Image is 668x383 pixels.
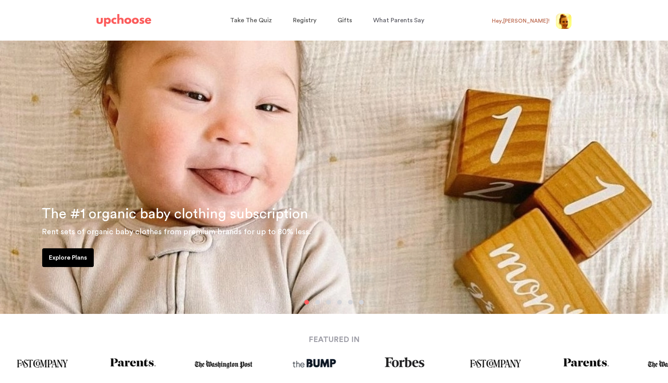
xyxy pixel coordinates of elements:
[42,248,94,267] a: Explore Plans
[338,17,352,23] span: Gifts
[309,336,360,344] strong: FEATURED IN
[492,18,550,25] div: Hey, [PERSON_NAME] !
[230,17,272,23] span: Take The Quiz
[338,13,354,28] a: Gifts
[230,13,274,28] a: Take The Quiz
[373,13,427,28] a: What Parents Say
[96,14,151,27] img: UpChoose
[42,207,308,221] span: The #1 organic baby clothing subscription
[49,253,87,262] p: Explore Plans
[293,13,319,28] a: Registry
[96,12,151,29] a: UpChoose
[293,17,316,23] span: Registry
[373,17,424,23] span: What Parents Say
[42,226,659,238] p: Rent sets of organic baby clothes from premium brands for up to 80% less.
